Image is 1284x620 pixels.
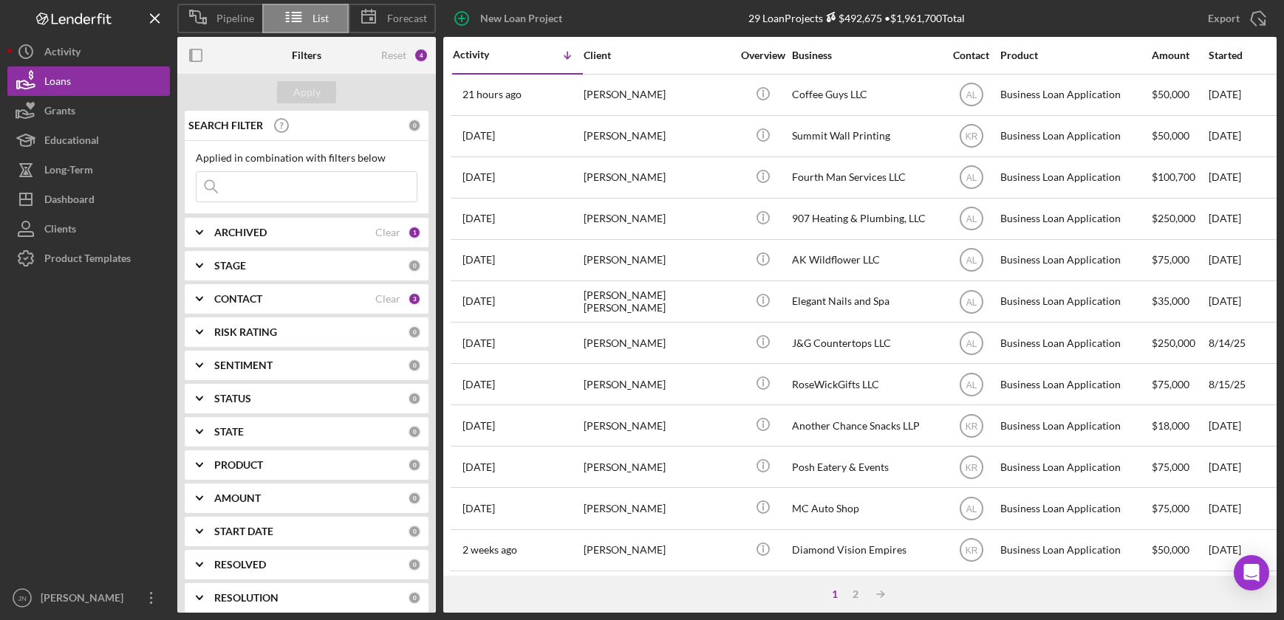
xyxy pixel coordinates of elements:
span: $250,000 [1152,337,1195,349]
b: ARCHIVED [214,227,267,238]
text: KR [965,131,977,142]
div: 0 [408,591,421,604]
div: 0 [408,425,421,438]
div: [PERSON_NAME] [584,531,731,570]
a: Grants [7,96,170,125]
button: Clients [7,214,170,244]
b: AMOUNT [214,492,261,504]
div: New Loan Project [480,4,562,33]
div: Applied in combination with filters below [196,152,417,164]
a: Activity [7,37,170,66]
div: RoseWickGifts LLC [792,365,940,404]
div: 0 [408,492,421,505]
div: [DATE] [1209,241,1275,280]
div: Business Loan Application [1000,117,1148,156]
time: 2025-09-24 01:35 [462,130,495,142]
div: Educational [44,125,99,159]
span: $50,000 [1152,88,1189,100]
div: Coffee Guys LLC [792,75,940,114]
b: STAGE [214,260,246,272]
div: 0 [408,325,421,339]
span: $50,000 [1152,543,1189,556]
time: 2025-09-22 23:10 [462,295,495,307]
div: 2 [845,588,866,600]
div: [DATE] [1209,447,1275,486]
button: Loans [7,66,170,96]
div: 0 [408,259,421,272]
div: [PERSON_NAME] [584,75,731,114]
text: JN [18,594,27,602]
time: 2025-09-22 23:37 [462,213,495,224]
span: $50,000 [1152,129,1189,142]
div: Dashboard [44,185,95,218]
b: Filters [292,49,321,61]
text: KR [965,462,977,472]
div: 3 [408,292,421,306]
b: STATE [214,426,244,438]
time: 2025-09-17 21:45 [462,461,495,473]
div: [PERSON_NAME] [584,117,731,156]
div: Open Intercom Messenger [1234,555,1269,590]
div: [PERSON_NAME] [584,199,731,238]
time: 2025-09-22 23:28 [462,254,495,266]
div: 0 [408,458,421,472]
div: [PERSON_NAME] [584,447,731,486]
div: Loans [44,66,71,100]
div: 0 [408,525,421,538]
div: Elegant Nails and Spa [792,282,940,321]
div: Business Loan Application [1000,75,1148,114]
div: Product [1000,49,1148,61]
time: 2025-09-24 18:31 [462,89,522,100]
div: [DATE] [1209,75,1275,114]
div: Overview [735,49,790,61]
div: Export [1208,4,1240,33]
div: 29 Loan Projects • $1,961,700 Total [748,12,965,24]
div: 8/14/25 [1209,323,1275,362]
div: Posh Eatery & Events [792,447,940,486]
div: Fourth Man Services LLC [792,158,940,197]
div: Client [584,49,731,61]
div: Diamond Vision Empires [792,531,940,570]
b: CONTACT [214,293,262,305]
div: [PERSON_NAME] [584,158,731,197]
button: JN[PERSON_NAME] [7,583,170,613]
button: Long-Term [7,155,170,185]
span: $75,000 [1152,502,1189,514]
button: Dashboard [7,185,170,214]
span: Pipeline [216,13,254,24]
div: MC Auto Shop [792,489,940,528]
div: Business Loan Application [1000,489,1148,528]
div: Business Loan Application [1000,199,1148,238]
div: 1 [824,588,845,600]
span: Forecast [387,13,427,24]
button: Educational [7,125,170,155]
text: AL [966,297,977,307]
div: Started [1209,49,1275,61]
span: $18,000 [1152,419,1189,432]
text: AL [966,255,977,266]
text: KR [965,545,977,556]
text: AL [966,90,977,100]
button: Apply [277,81,336,103]
div: [DATE] [1209,158,1275,197]
div: 8/15/25 [1209,365,1275,404]
time: 2025-09-22 19:36 [462,379,495,390]
div: Long-Term [44,155,93,188]
div: Business [792,49,940,61]
div: [PERSON_NAME] [792,572,940,611]
div: Another Chance Snacks LLP [792,406,940,445]
div: [DATE] [1209,282,1275,321]
div: [PERSON_NAME] [584,323,731,362]
div: Amount [1152,49,1207,61]
div: 1 [408,226,421,239]
div: 0 [408,558,421,571]
b: SEARCH FILTER [188,120,263,131]
div: AK Wildflower LLC [792,241,940,280]
b: RESOLVED [214,559,266,571]
div: [DATE] [1209,489,1275,528]
text: AL [966,504,977,514]
div: 907 Heating & Plumbing, LLC [792,199,940,238]
div: Business Loan Application [1000,531,1148,570]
